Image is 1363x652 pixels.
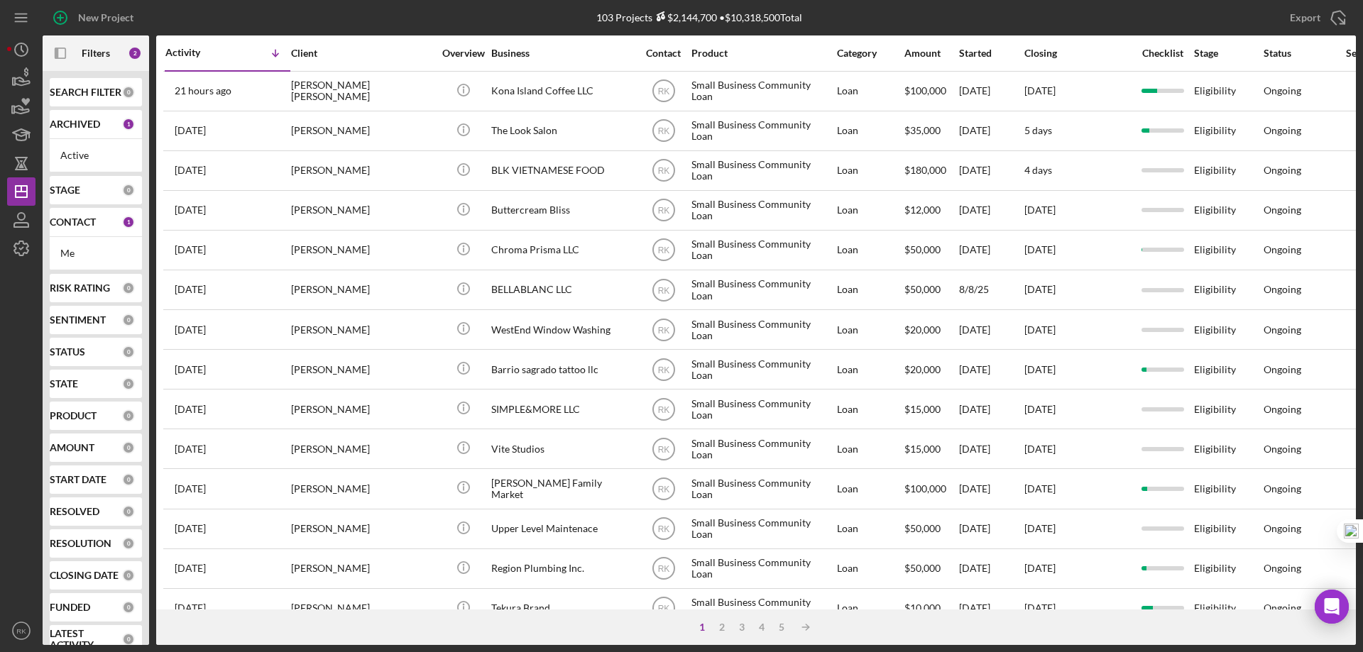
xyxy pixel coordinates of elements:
div: $2,144,700 [652,11,717,23]
div: [PERSON_NAME] [291,231,433,269]
div: [DATE] [959,510,1023,548]
div: Small Business Community Loan [691,231,833,269]
div: [PERSON_NAME] [PERSON_NAME] [291,72,433,110]
div: Upper Level Maintenace [491,510,633,548]
div: Eligibility [1194,510,1262,548]
div: Open Intercom Messenger [1315,590,1349,624]
b: RISK RATING [50,282,110,294]
div: 103 Projects • $10,318,500 Total [596,11,802,23]
time: [DATE] [1024,84,1056,96]
time: [DATE] [1024,204,1056,216]
div: 0 [122,409,135,422]
b: ARCHIVED [50,118,100,130]
div: Ongoing [1264,165,1301,176]
b: START DATE [50,474,106,485]
div: [DATE] [959,590,1023,627]
b: PRODUCT [50,410,97,421]
b: AMOUNT [50,442,94,453]
div: Ongoing [1264,324,1301,336]
div: [PERSON_NAME] [291,430,433,468]
div: Eligibility [1194,311,1262,348]
div: Eligibility [1194,350,1262,388]
div: [PERSON_NAME] [291,112,433,150]
div: Ongoing [1264,284,1301,295]
div: The Look Salon [491,112,633,150]
text: RK [657,365,669,375]
b: RESOLUTION [50,538,111,549]
div: [PERSON_NAME] [291,550,433,587]
div: Tekura Brand [491,590,633,627]
div: Small Business Community Loan [691,510,833,548]
div: 2 [128,46,142,60]
div: Eligibility [1194,72,1262,110]
div: 4 [752,621,772,633]
div: Business [491,48,633,59]
div: 5 [772,621,792,633]
div: Eligibility [1194,430,1262,468]
div: [PERSON_NAME] [291,510,433,548]
div: Small Business Community Loan [691,590,833,627]
div: Small Business Community Loan [691,430,833,468]
div: 8/8/25 [959,271,1023,309]
div: Eligibility [1194,550,1262,587]
div: Loan [837,152,903,189]
b: RESOLVED [50,506,99,517]
text: RK [16,627,26,635]
div: Active [60,150,131,161]
div: Started [959,48,1023,59]
text: RK [657,87,669,96]
div: 1 [122,118,135,131]
time: 2025-07-29 18:28 [175,364,206,375]
time: [DATE] [1024,522,1056,534]
b: STAGE [50,184,80,196]
div: [PERSON_NAME] [291,350,433,388]
span: $12,000 [904,204,941,216]
div: Ongoing [1264,602,1301,614]
div: Small Business Community Loan [691,350,833,388]
div: Kona Island Coffee LLC [491,72,633,110]
div: 1 [692,621,712,633]
div: Loan [837,510,903,548]
text: RK [657,404,669,414]
time: 4 days [1024,164,1052,176]
div: 0 [122,633,135,646]
div: Ongoing [1264,404,1301,415]
div: Small Business Community Loan [691,311,833,348]
time: 2025-08-12 20:46 [175,244,206,255]
div: Small Business Community Loan [691,390,833,428]
div: Barrio sagrado tattoo llc [491,350,633,388]
time: 2025-10-06 17:43 [175,85,231,96]
div: Loan [837,192,903,229]
text: RK [657,126,669,136]
div: Stage [1194,48,1262,59]
div: 0 [122,601,135,614]
div: Me [60,248,131,259]
time: [DATE] [1024,443,1056,455]
time: [DATE] [1024,562,1056,574]
div: Loan [837,311,903,348]
div: Small Business Community Loan [691,470,833,507]
time: 2025-08-13 21:58 [175,204,206,216]
div: 0 [122,569,135,582]
text: RK [657,604,669,614]
span: $100,000 [904,84,946,96]
div: Loan [837,430,903,468]
div: [PERSON_NAME] Family Market [491,470,633,507]
div: [DATE] [959,112,1023,150]
div: [PERSON_NAME] [291,311,433,348]
span: $50,000 [904,283,941,295]
div: 0 [122,505,135,518]
span: $15,000 [904,443,941,455]
time: 2025-07-07 16:25 [175,602,206,614]
div: Small Business Community Loan [691,72,833,110]
span: $50,000 [904,243,941,255]
span: $50,000 [904,562,941,574]
div: Eligibility [1194,192,1262,229]
div: Small Business Community Loan [691,112,833,150]
b: LATEST ACTIVITY [50,628,122,651]
div: Ongoing [1264,443,1301,455]
time: 5 days [1024,124,1052,136]
div: Loan [837,470,903,507]
time: 2025-07-08 21:50 [175,563,206,574]
div: Eligibility [1194,271,1262,309]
